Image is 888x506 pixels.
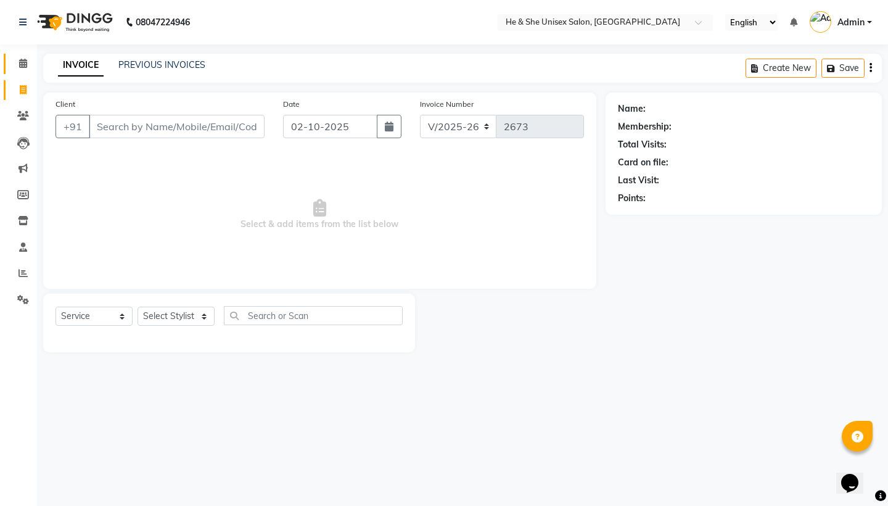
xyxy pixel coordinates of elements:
iframe: chat widget [836,457,876,494]
a: INVOICE [58,54,104,77]
div: Points: [618,192,646,205]
label: Date [283,99,300,110]
div: Membership: [618,120,672,133]
div: Name: [618,102,646,115]
label: Client [55,99,75,110]
span: Select & add items from the list below [55,153,584,276]
div: Total Visits: [618,138,667,151]
div: Card on file: [618,156,668,169]
div: Last Visit: [618,174,659,187]
input: Search or Scan [224,306,403,325]
button: +91 [55,115,90,138]
img: logo [31,5,116,39]
button: Create New [746,59,816,78]
span: Admin [837,16,865,29]
img: Admin [810,11,831,33]
button: Save [821,59,865,78]
a: PREVIOUS INVOICES [118,59,205,70]
label: Invoice Number [420,99,474,110]
input: Search by Name/Mobile/Email/Code [89,115,265,138]
b: 08047224946 [136,5,190,39]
